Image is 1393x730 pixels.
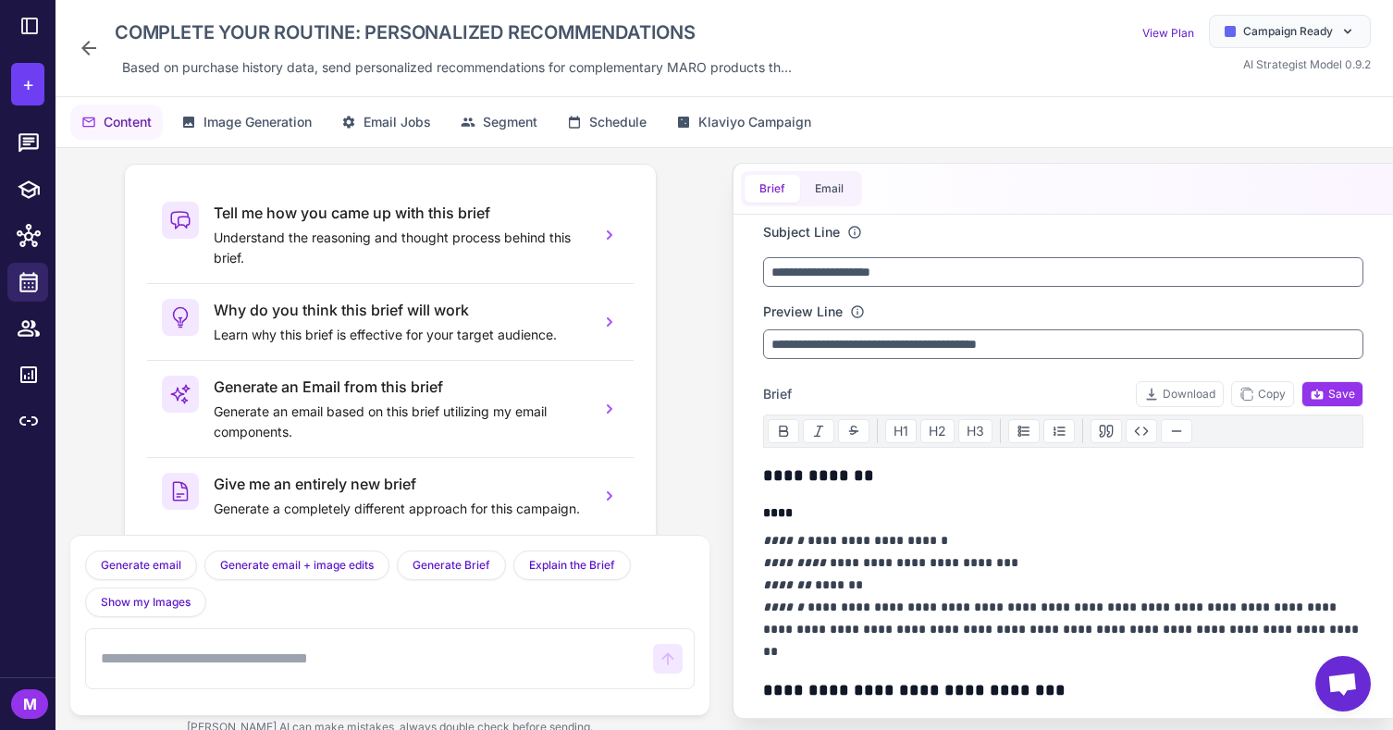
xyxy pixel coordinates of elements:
span: Content [104,112,152,132]
a: Open chat [1315,656,1371,711]
button: Klaviyo Campaign [665,105,822,140]
p: Understand the reasoning and thought process behind this brief. [214,228,586,268]
span: Based on purchase history data, send personalized recommendations for complementary MARO products... [122,57,792,78]
span: Save [1310,386,1355,402]
span: Klaviyo Campaign [698,112,811,132]
span: Image Generation [203,112,312,132]
button: Schedule [556,105,658,140]
button: H3 [958,419,992,443]
button: Save [1301,381,1363,407]
button: Generate email + image edits [204,551,389,580]
label: Subject Line [763,222,840,242]
h3: Generate an Email from this brief [214,376,586,398]
label: Preview Line [763,302,843,322]
button: Show my Images [85,588,206,617]
span: Segment [483,112,537,132]
button: Email Jobs [330,105,442,140]
h3: Tell me how you came up with this brief [214,202,586,224]
button: Copy [1231,381,1294,407]
span: AI Strategist Model 0.9.2 [1243,57,1371,71]
h3: Give me an entirely new brief [214,473,586,495]
div: M [11,689,48,719]
span: Schedule [589,112,647,132]
span: Generate Brief [413,557,490,574]
p: Generate an email based on this brief utilizing my email components. [214,402,586,442]
div: Click to edit description [115,54,799,81]
button: Content [70,105,163,140]
span: Copy [1239,386,1286,402]
span: Generate email + image edits [220,557,374,574]
span: Explain the Brief [529,557,615,574]
span: Generate email [101,557,181,574]
span: Brief [763,384,792,404]
span: Email Jobs [364,112,431,132]
button: H1 [885,419,917,443]
button: Image Generation [170,105,323,140]
p: Generate a completely different approach for this campaign. [214,499,586,519]
p: Learn why this brief is effective for your target audience. [214,325,586,345]
button: Generate email [85,551,197,580]
button: Segment [450,105,549,140]
button: + [11,63,44,105]
button: Download [1136,381,1224,407]
div: Click to edit campaign name [107,15,799,50]
h3: Why do you think this brief will work [214,299,586,321]
button: Brief [745,175,800,203]
button: Generate Brief [397,551,506,580]
button: H2 [920,419,955,443]
button: Email [800,175,858,203]
span: + [22,70,34,98]
span: Show my Images [101,594,191,611]
a: View Plan [1142,26,1194,40]
span: Campaign Ready [1243,23,1333,40]
button: Explain the Brief [513,551,631,580]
